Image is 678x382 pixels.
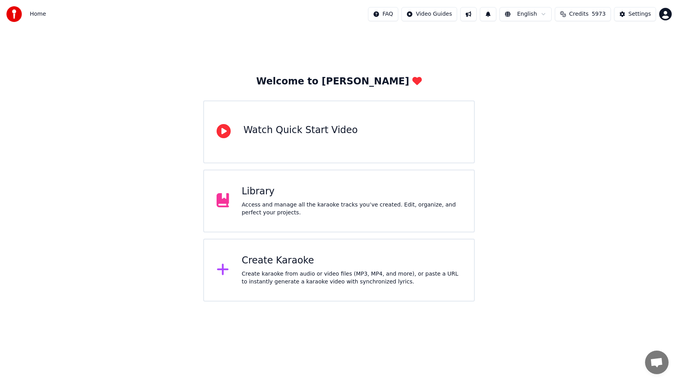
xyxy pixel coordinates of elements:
[30,10,46,18] nav: breadcrumb
[30,10,46,18] span: Home
[242,270,461,286] div: Create karaoke from audio or video files (MP3, MP4, and more), or paste a URL to instantly genera...
[242,201,461,217] div: Access and manage all the karaoke tracks you’ve created. Edit, organize, and perfect your projects.
[629,10,651,18] div: Settings
[569,10,589,18] span: Credits
[242,254,461,267] div: Create Karaoke
[256,75,422,88] div: Welcome to [PERSON_NAME]
[555,7,611,21] button: Credits5973
[242,185,461,198] div: Library
[368,7,398,21] button: FAQ
[614,7,656,21] button: Settings
[243,124,357,137] div: Watch Quick Start Video
[592,10,606,18] span: 5973
[401,7,457,21] button: Video Guides
[6,6,22,22] img: youka
[645,351,669,374] div: Open chat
